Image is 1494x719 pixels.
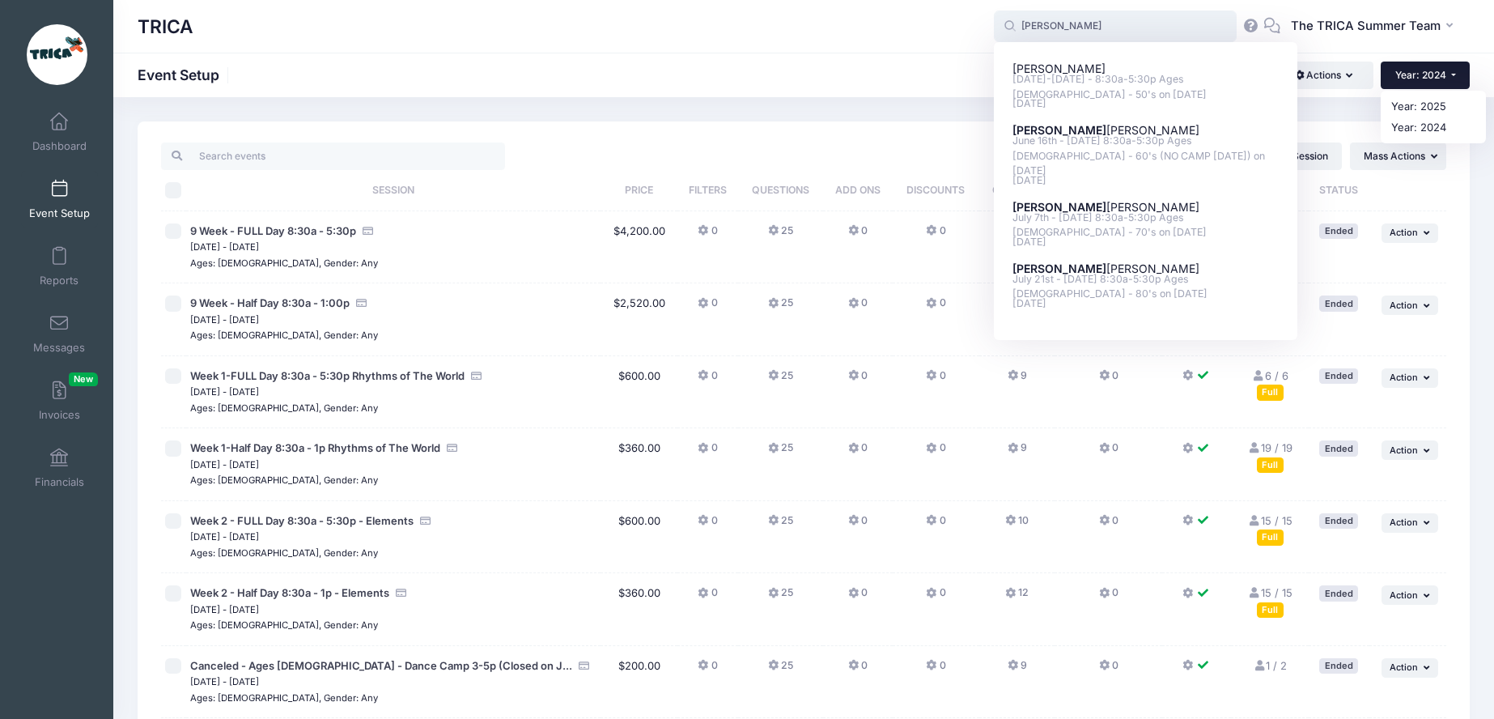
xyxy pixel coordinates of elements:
span: Coupons [992,184,1042,196]
span: Week 1-FULL Day 8:30a - 5:30p Rhythms of The World [190,369,465,382]
button: 0 [698,440,717,464]
button: 0 [848,368,868,392]
p: June 16th - [DATE] 8:30a-5:30p Ages [DEMOGRAPHIC_DATA] - 60's (NO CAMP [DATE]) on [DATE] [1012,134,1280,179]
th: Price [601,170,677,211]
button: Action [1382,223,1438,243]
button: 0 [1099,658,1118,682]
button: 0 [926,296,945,319]
button: 25 [768,658,793,682]
button: 25 [768,223,793,247]
th: Discounts [893,170,979,211]
div: Ended [1319,658,1358,674]
button: 0 [848,440,868,464]
span: Dashboard [32,139,87,153]
td: $360.00 [601,573,677,646]
button: 12 [1005,585,1029,609]
input: Search events [161,143,505,170]
span: Messages [33,341,85,355]
div: Ended [1319,368,1358,384]
p: July 21st - [DATE] 8:30a-5:30p Ages [DEMOGRAPHIC_DATA] - 80's on [DATE] [1012,272,1280,302]
div: Ended [1319,513,1358,529]
a: 15 / 15 Full [1247,514,1292,543]
button: 0 [1099,440,1118,464]
button: 0 [698,658,717,682]
a: Financials [21,440,98,496]
i: Accepting Credit Card Payments [395,588,408,598]
span: Questions [752,184,809,196]
p: [DATE] [1012,173,1280,189]
span: Action [1390,300,1418,311]
i: Accepting Credit Card Payments [470,371,483,381]
button: 9 [1008,368,1027,392]
p: [PERSON_NAME] [1012,61,1280,78]
i: Accepting Credit Card Payments [446,443,459,453]
button: 0 [698,368,717,392]
a: Year: 2024 [1381,117,1486,138]
small: [DATE] - [DATE] [190,604,259,615]
p: [DATE] [1012,235,1280,250]
span: 9 Week - FULL Day 8:30a - 5:30p [190,224,356,237]
i: Accepting Credit Card Payments [578,661,591,671]
button: 0 [848,513,868,537]
span: Event Setup [29,206,90,220]
div: Ended [1319,296,1358,311]
button: The TRICA Summer Team [1280,8,1470,45]
a: 6 / 6 Full [1251,369,1288,398]
div: Ended [1319,440,1358,456]
button: 0 [1099,513,1118,537]
button: 25 [768,585,793,609]
span: New [69,372,98,386]
button: 25 [768,440,793,464]
p: [PERSON_NAME] [1012,261,1280,278]
div: Ended [1319,223,1358,239]
div: Full [1257,385,1284,400]
input: Search by First Name, Last Name, or Email... [994,11,1237,43]
span: Invoices [39,408,80,422]
small: [DATE] - [DATE] [190,676,259,687]
img: TRICA [27,24,87,85]
td: $4,200.00 [601,211,677,284]
button: 0 [1099,368,1118,392]
span: Week 2 - FULL Day 8:30a - 5:30p - Elements [190,514,414,527]
button: Year: 2024 [1381,62,1470,89]
span: Action [1390,589,1418,601]
span: Reports [40,274,79,287]
small: Ages: [DEMOGRAPHIC_DATA], Gender: Any [190,474,378,486]
button: Mass Actions [1350,143,1446,170]
button: 9 [1008,440,1027,464]
button: 0 [698,513,717,537]
th: Session [186,170,601,211]
button: Action [1382,296,1438,315]
span: Year: 2024 [1395,69,1446,81]
small: Ages: [DEMOGRAPHIC_DATA], Gender: Any [190,692,378,704]
small: Ages: [DEMOGRAPHIC_DATA], Gender: Any [190,547,378,559]
span: Canceled - Ages [DEMOGRAPHIC_DATA] - Dance Camp 3-5p (Closed on J... [190,659,572,672]
p: [PERSON_NAME] [1012,122,1280,139]
button: Action [1382,585,1438,605]
small: [DATE] - [DATE] [190,314,259,325]
i: Accepting Credit Card Payments [419,516,432,526]
small: [DATE] - [DATE] [190,241,259,253]
div: Full [1257,457,1284,473]
td: $600.00 [601,356,677,429]
button: 0 [926,513,945,537]
a: Messages [21,305,98,362]
span: Action [1390,662,1418,673]
span: Action [1390,227,1418,238]
strong: [PERSON_NAME] [1012,123,1106,137]
button: Action [1382,440,1438,460]
td: $600.00 [601,501,677,574]
a: 1 / 2 [1253,659,1287,672]
button: 10 [1005,513,1029,537]
strong: [PERSON_NAME] [1012,262,1106,275]
p: [DATE]-[DATE] - 8:30a-5:30p Ages [DEMOGRAPHIC_DATA] - 50's on [DATE] [1012,72,1280,102]
p: [DATE] [1012,296,1280,312]
button: Action [1382,658,1438,678]
span: Add Ons [835,184,881,196]
td: $200.00 [601,646,677,719]
button: 9 [1008,658,1027,682]
span: Week 2 - Half Day 8:30a - 1p - Elements [190,586,389,599]
a: 15 / 15 Full [1247,586,1292,615]
small: Ages: [DEMOGRAPHIC_DATA], Gender: Any [190,257,378,269]
button: 25 [768,513,793,537]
